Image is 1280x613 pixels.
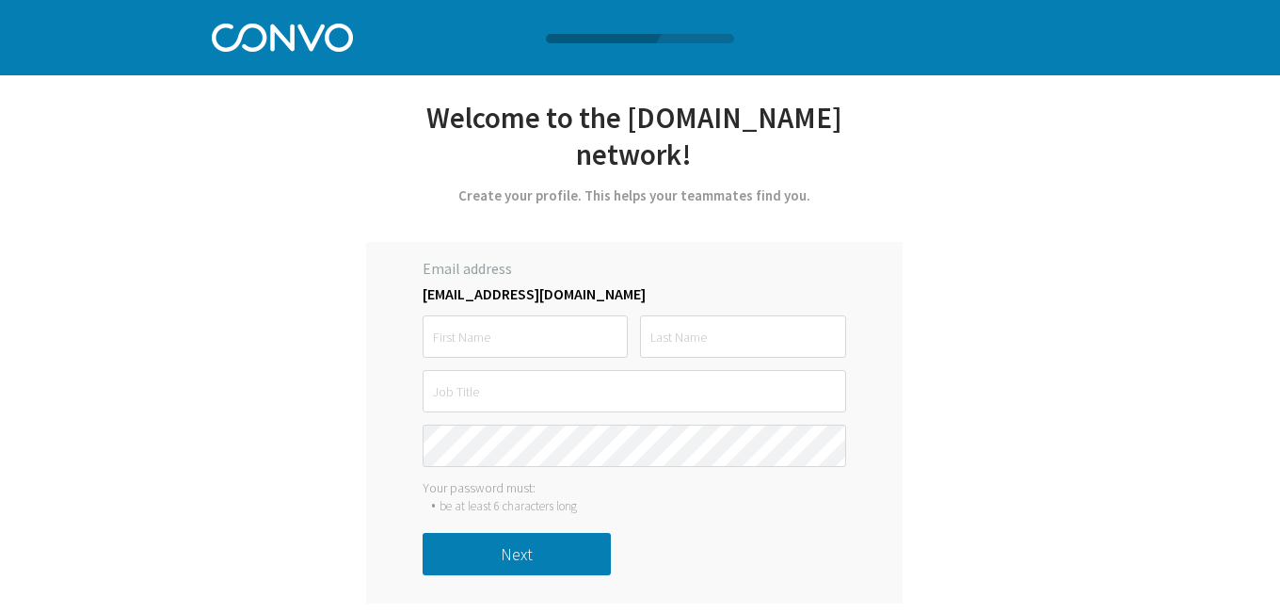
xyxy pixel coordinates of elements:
[423,259,846,284] label: Email address
[423,370,846,412] input: Job Title
[366,99,903,196] div: Welcome to the [DOMAIN_NAME] network!
[640,315,845,358] input: Last Name
[423,533,611,575] button: Next
[423,284,846,303] label: [EMAIL_ADDRESS][DOMAIN_NAME]
[423,315,628,358] input: First Name
[212,19,353,52] img: Convo Logo
[366,186,903,204] div: Create your profile. This helps your teammates find you.
[440,498,577,514] div: be at least 6 characters long
[423,479,846,496] div: Your password must:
